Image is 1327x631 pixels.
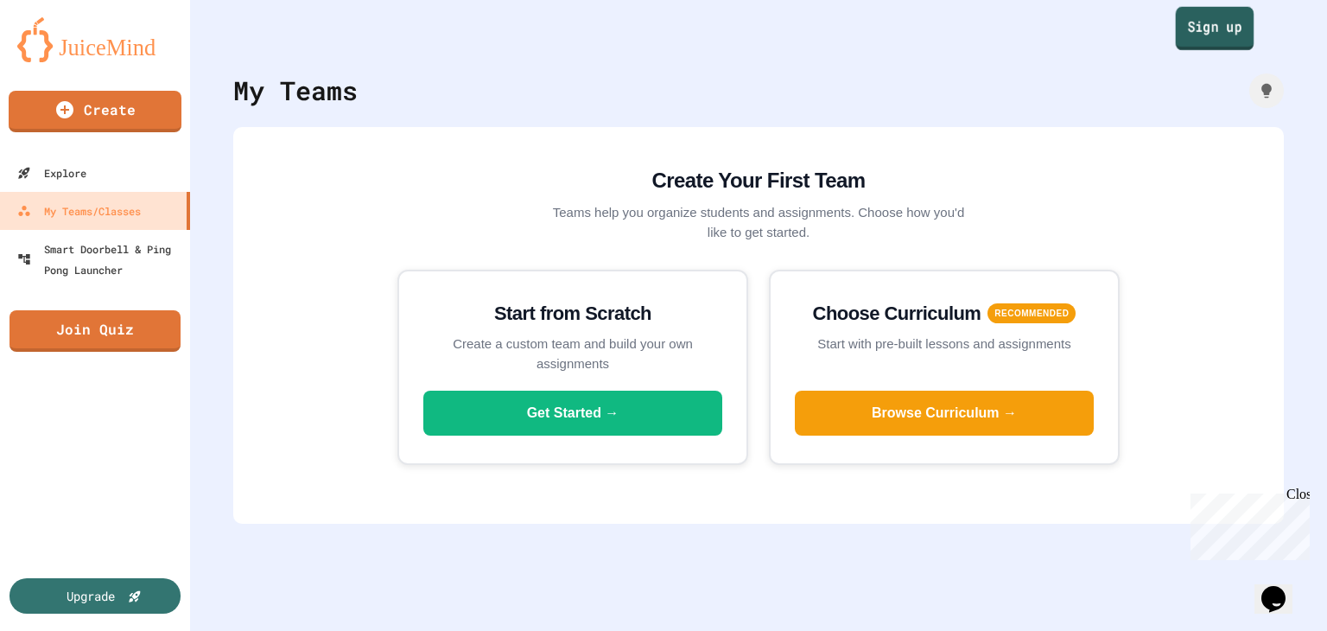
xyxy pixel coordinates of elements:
span: RECOMMENDED [987,303,1076,323]
div: My Teams/Classes [17,201,141,221]
p: Start with pre-built lessons and assignments [795,335,1094,354]
button: Browse Curriculum → [795,391,1094,436]
div: Explore [17,163,86,183]
img: logo-orange.svg [17,17,173,62]
div: How it works [1249,73,1284,108]
h3: Start from Scratch [423,299,722,328]
iframe: chat widget [1184,487,1310,560]
div: Smart Doorbell & Ping Pong Launcher [17,239,183,280]
h3: Choose Curriculum [813,299,981,328]
button: Get Started → [423,391,722,436]
div: Chat with us now!Close [7,7,119,110]
p: Create a custom team and build your own assignments [423,335,722,373]
div: My Teams [233,71,358,110]
a: Join Quiz [10,310,181,352]
div: Upgrade [67,587,115,605]
a: Create [9,91,181,132]
iframe: chat widget [1254,562,1310,614]
p: Teams help you organize students and assignments. Choose how you'd like to get started. [551,203,966,242]
a: Sign up [1176,7,1254,50]
h2: Create Your First Team [551,165,966,196]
